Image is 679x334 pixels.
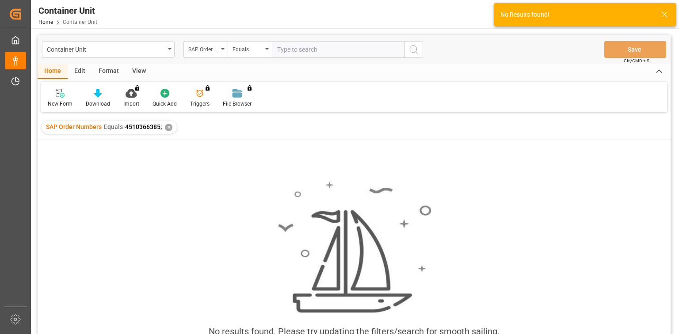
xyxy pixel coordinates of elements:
div: SAP Order Numbers [188,43,218,53]
div: Equals [233,43,263,53]
div: Download [86,100,110,108]
div: Container Unit [47,43,165,54]
button: search button [404,41,423,58]
span: Equals [104,123,123,130]
span: 4510366385; [125,123,162,130]
button: open menu [183,41,228,58]
div: No Results found! [500,10,652,19]
input: Type to search [272,41,404,58]
div: View [126,64,153,79]
div: Format [92,64,126,79]
a: Home [38,19,53,25]
div: Home [38,64,68,79]
div: Edit [68,64,92,79]
div: Container Unit [38,4,97,17]
button: Save [604,41,666,58]
div: New Form [48,100,72,108]
div: ✕ [165,124,172,131]
div: Quick Add [153,100,177,108]
button: open menu [42,41,175,58]
span: Ctrl/CMD + S [624,57,649,64]
button: open menu [228,41,272,58]
img: smooth_sailing.jpeg [277,181,431,314]
span: SAP Order Numbers [46,123,102,130]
